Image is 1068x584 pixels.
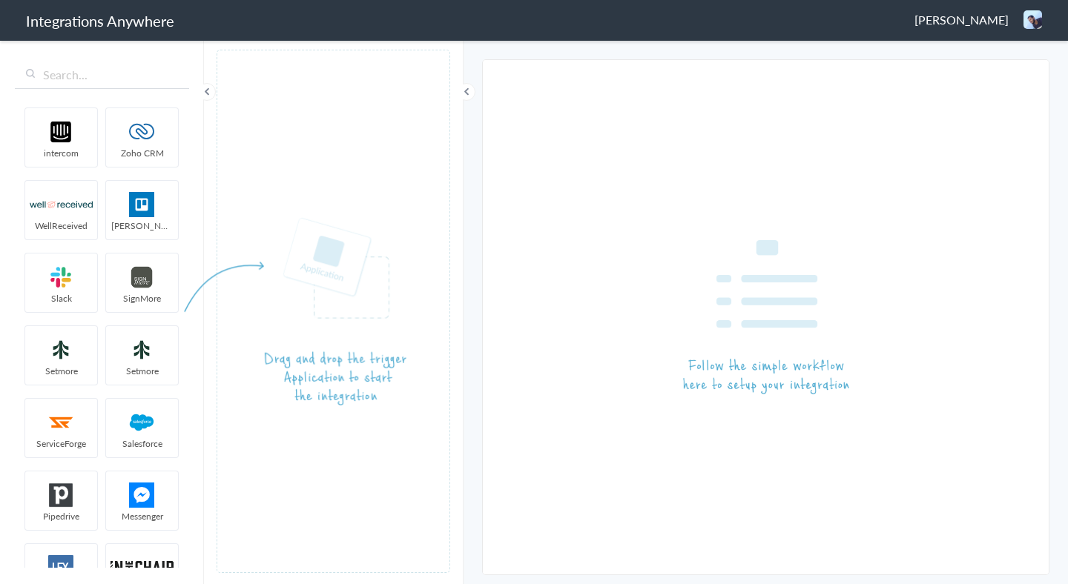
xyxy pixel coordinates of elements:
img: pipedrive.png [30,482,93,508]
img: setmoreNew.jpg [111,337,174,362]
span: Setmore [25,365,97,377]
span: intercom [25,147,97,159]
span: SignMore [106,292,178,305]
img: zoho-logo.svg [111,119,174,145]
img: setmoreNew.jpg [30,337,93,362]
img: instruction-trigger.png [184,217,406,406]
h1: Integrations Anywhere [26,10,174,31]
span: [PERSON_NAME] [106,219,178,232]
span: Salesforce [106,437,178,450]
img: signmore-logo.png [111,265,174,290]
img: salesforce-logo.svg [111,410,174,435]
img: inch-logo.svg [111,555,174,580]
span: Zoho CRM [106,147,178,159]
span: Messenger [106,510,178,522]
img: intercom-logo.svg [30,119,93,145]
img: FBM.png [111,482,174,508]
input: Search... [15,61,189,89]
span: Pipedrive [25,510,97,522]
span: Slack [25,292,97,305]
span: Setmore [106,365,178,377]
span: ServiceForge [25,437,97,450]
img: trello.png [111,192,174,217]
img: serviceforge-icon.png [30,410,93,435]
span: [PERSON_NAME] [914,11,1009,28]
img: photo-me.jpg [1023,10,1042,29]
img: instruction-workflow.png [683,240,849,394]
img: slack-logo.svg [30,265,93,290]
span: WellReceived [25,219,97,232]
img: lex-app-logo.svg [30,555,93,580]
img: wr-logo.svg [30,192,93,217]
